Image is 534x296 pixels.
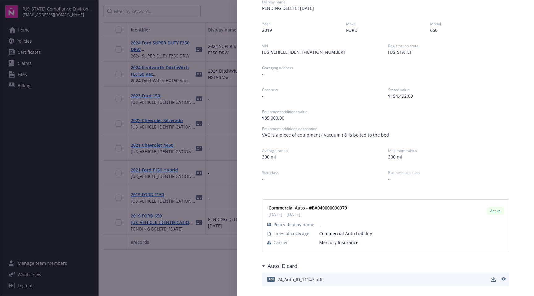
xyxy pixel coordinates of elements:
span: Lines of coverage [273,230,309,237]
span: Mercury Insurance [319,239,504,246]
span: Stated value [388,87,509,93]
span: VAC is a piece of equipment ( Vacuum ) & is bolted to the bed [262,132,509,138]
span: pdf [267,277,275,281]
span: FORD [346,27,425,33]
span: - [262,175,383,182]
span: 300 mi [388,154,509,160]
span: - [262,71,509,77]
span: [DATE] - [DATE] [269,211,347,218]
span: Equipment additions value [262,109,509,115]
span: Maximum radius [388,148,509,154]
div: Auto ID card [262,262,297,270]
span: Policy display name [273,221,314,228]
span: - [319,221,504,228]
span: Average radius [262,148,383,154]
span: $85,000.00 [262,115,509,121]
span: 300 mi [262,154,383,160]
a: download [489,276,497,283]
h3: Auto ID card [268,262,297,270]
strong: Commercial Auto - #BA040000090979 [269,205,347,211]
a: preview [499,276,507,283]
span: [US_VEHICLE_IDENTIFICATION_NUMBER] [262,49,383,55]
span: Active [489,208,502,214]
span: Cost new [262,87,383,93]
span: Commercial Auto Liability [319,230,504,237]
span: Business use class [388,170,509,175]
span: PENDING DELETE: [DATE] [262,5,509,11]
span: 650 [430,27,509,33]
span: - [262,93,383,99]
span: Equipment additions description [262,126,509,132]
span: Make [346,21,425,27]
span: VIN [262,43,383,49]
span: 24_Auto_ID_11147.pdf [278,276,323,283]
span: Carrier [273,239,288,246]
span: 2019 [262,27,341,33]
span: $154,492.00 [388,93,509,99]
span: Garaging address [262,65,509,71]
span: Size class [262,170,383,175]
span: Year [262,21,341,27]
span: Registration state [388,43,509,49]
span: Model [430,21,509,27]
span: [US_STATE] [388,49,509,55]
span: - [388,175,509,182]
